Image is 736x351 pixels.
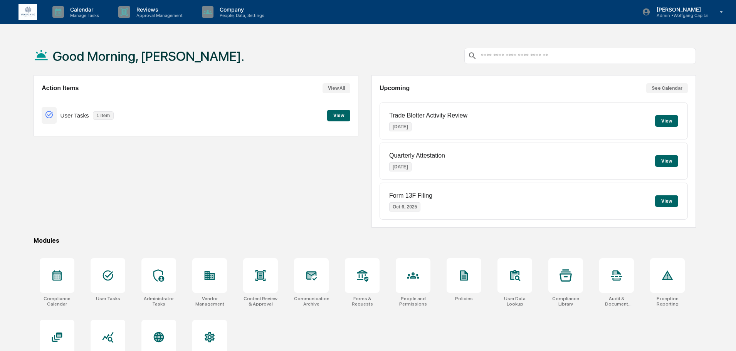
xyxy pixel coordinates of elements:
div: User Tasks [96,296,120,301]
a: View [327,111,350,119]
div: Administrator Tasks [141,296,176,307]
p: Oct 6, 2025 [389,202,420,212]
p: Admin • Wolfgang Capital [650,13,709,18]
p: [DATE] [389,162,412,171]
p: [DATE] [389,122,412,131]
div: User Data Lookup [497,296,532,307]
button: See Calendar [646,83,688,93]
div: Compliance Calendar [40,296,74,307]
p: [PERSON_NAME] [650,6,709,13]
p: Reviews [130,6,187,13]
p: User Tasks [60,112,89,119]
button: View [327,110,350,121]
p: Form 13F Filing [389,192,432,199]
div: Content Review & Approval [243,296,278,307]
div: Audit & Document Logs [599,296,634,307]
p: Quarterly Attestation [389,152,445,159]
button: View [655,195,678,207]
button: View [655,155,678,167]
div: Policies [455,296,473,301]
div: Modules [34,237,696,244]
p: Trade Blotter Activity Review [389,112,467,119]
div: Communications Archive [294,296,329,307]
p: 1 item [93,111,114,120]
p: Company [213,6,268,13]
h2: Upcoming [380,85,410,92]
p: Calendar [64,6,103,13]
p: Manage Tasks [64,13,103,18]
div: Exception Reporting [650,296,685,307]
div: Compliance Library [548,296,583,307]
div: People and Permissions [396,296,430,307]
img: logo [18,4,37,20]
h1: Good Morning, [PERSON_NAME]. [53,49,244,64]
p: Approval Management [130,13,187,18]
h2: Action Items [42,85,79,92]
button: View All [323,83,350,93]
div: Forms & Requests [345,296,380,307]
p: People, Data, Settings [213,13,268,18]
div: Vendor Management [192,296,227,307]
button: View [655,115,678,127]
